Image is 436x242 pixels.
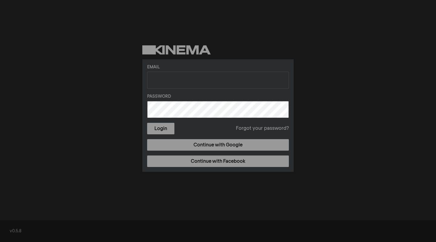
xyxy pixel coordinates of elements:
[147,123,174,134] button: Login
[147,155,289,167] a: Continue with Facebook
[147,93,289,100] label: Password
[147,64,289,70] label: Email
[10,228,426,234] div: v0.5.8
[236,125,289,132] a: Forgot your password?
[147,139,289,151] a: Continue with Google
